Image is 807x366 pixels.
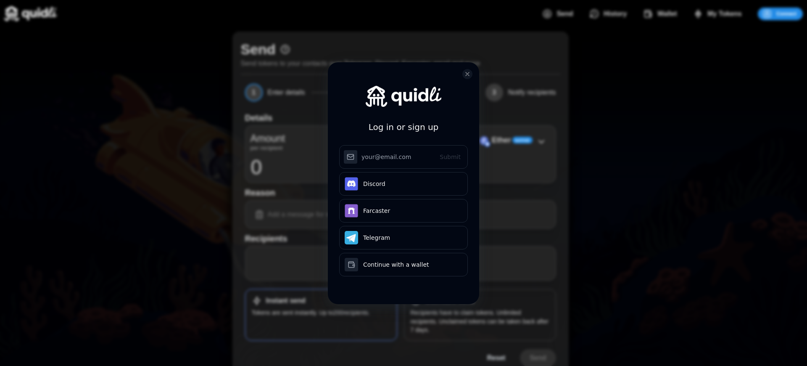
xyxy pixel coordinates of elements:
button: Continue with a wallet [339,253,468,276]
span: Submit [440,154,461,160]
button: close modal [462,69,472,79]
img: Quidli Dapp - Dev logo [366,86,441,107]
div: Continue with a wallet [363,260,462,270]
h3: Log in or sign up [369,120,439,134]
button: Telegram [339,226,468,249]
button: Submit [433,146,468,167]
input: Submit [339,145,468,169]
button: Discord [339,172,468,196]
button: Farcaster [339,199,468,223]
